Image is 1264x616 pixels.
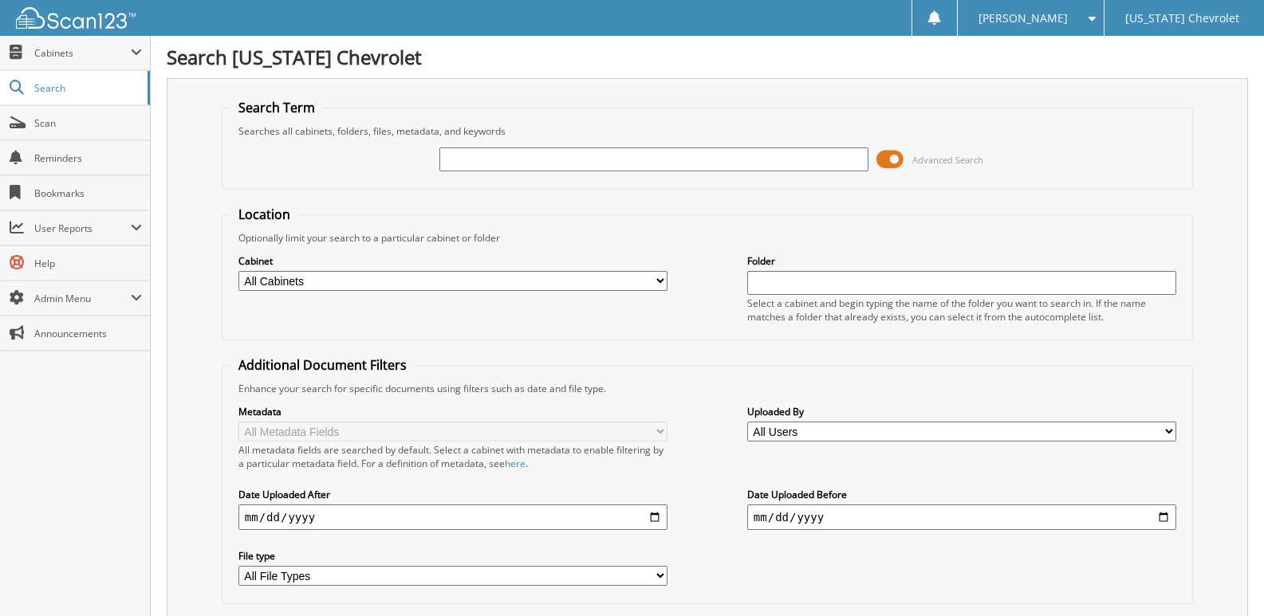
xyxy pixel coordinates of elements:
label: Uploaded By [747,405,1176,418]
span: [PERSON_NAME] [979,14,1068,23]
div: Searches all cabinets, folders, files, metadata, and keywords [230,124,1184,138]
span: Cabinets [34,46,131,60]
div: All metadata fields are searched by default. Select a cabinet with metadata to enable filtering b... [238,443,667,470]
legend: Additional Document Filters [230,356,415,374]
label: Folder [747,254,1176,268]
div: Enhance your search for specific documents using filters such as date and file type. [230,382,1184,395]
span: [US_STATE] Chevrolet [1125,14,1239,23]
span: Reminders [34,151,142,165]
label: Date Uploaded Before [747,488,1176,501]
input: end [747,504,1176,530]
span: Advanced Search [912,154,983,166]
span: Scan [34,116,142,130]
label: Cabinet [238,254,667,268]
h1: Search [US_STATE] Chevrolet [167,44,1248,70]
label: Metadata [238,405,667,418]
div: Optionally limit your search to a particular cabinet or folder [230,231,1184,245]
label: Date Uploaded After [238,488,667,501]
span: Announcements [34,327,142,340]
span: Search [34,81,140,95]
input: start [238,504,667,530]
span: Admin Menu [34,292,131,305]
span: Help [34,257,142,270]
img: scan123-logo-white.svg [16,7,136,29]
legend: Location [230,206,298,223]
a: here [505,457,526,470]
div: Select a cabinet and begin typing the name of the folder you want to search in. If the name match... [747,296,1176,324]
label: File type [238,549,667,563]
iframe: Chat Widget [1184,539,1264,616]
span: Bookmarks [34,186,142,200]
span: User Reports [34,222,131,235]
legend: Search Term [230,99,323,116]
